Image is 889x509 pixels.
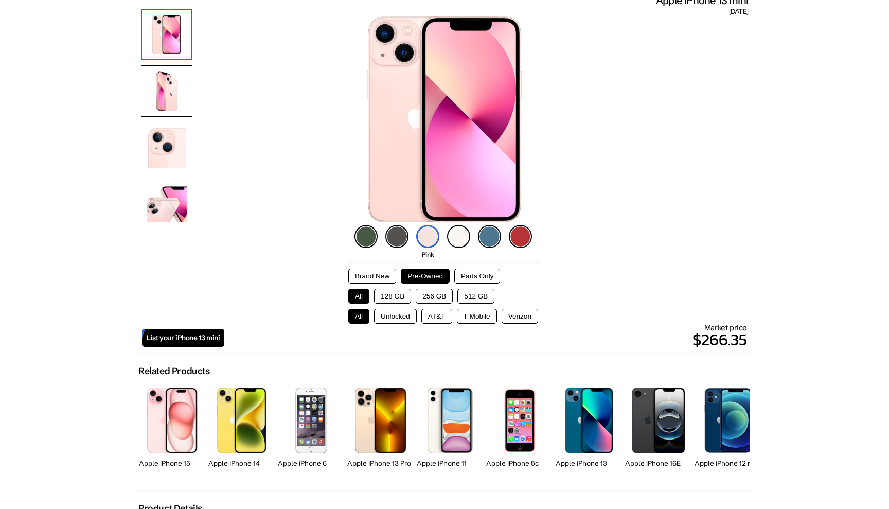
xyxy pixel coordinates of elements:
[142,329,224,347] a: List your iPhone 13 mini
[367,16,521,222] img: iPhone 13 mini
[278,382,345,479] a: iPhone 6 Apple iPhone 6
[355,388,406,453] img: iPhone 13 Pro
[417,382,484,479] a: iPhone 11 Apple iPhone 11
[217,388,266,453] img: iPhone 14
[417,459,484,468] h2: Apple iPhone 11
[704,388,752,453] img: iPhone 12 mini
[556,382,623,479] a: iPhone 13 Apple iPhone 13
[147,388,197,453] img: iPhone 15
[138,365,210,377] h2: Related Products
[416,289,453,304] button: 256 GB
[565,388,613,453] img: iPhone 13
[632,388,686,453] img: iPhone 16E
[141,9,192,60] img: iPhone 13
[385,225,408,248] img: midnight-icon
[695,459,761,468] h2: Apple iPhone 12 mini
[486,382,553,479] a: iPhone 5s Apple iPhone 5c
[374,309,417,324] button: Unlocked
[224,327,747,352] p: $266.35
[347,382,414,479] a: iPhone 13 Pro Apple iPhone 13 Pro
[141,179,192,230] img: All
[502,309,538,324] button: Verizon
[447,225,470,248] img: starlight-icon
[695,382,761,479] a: iPhone 12 mini Apple iPhone 12 mini
[478,225,501,248] img: blue-icon
[457,289,494,304] button: 512 GB
[278,459,345,468] h2: Apple iPhone 6
[295,388,328,453] img: iPhone 6
[348,309,369,324] button: All
[354,225,378,248] img: green-icon
[374,289,411,304] button: 128 GB
[421,309,452,324] button: AT&T
[454,269,500,284] button: Parts Only
[625,459,692,468] h2: Apple iPhone 16E
[147,334,220,342] span: List your iPhone 13 mini
[416,225,439,248] img: pink-icon
[224,323,747,352] div: Market price
[509,225,532,248] img: product-red-icon
[457,309,497,324] button: T-Mobile
[422,251,434,258] span: Pink
[208,382,275,479] a: iPhone 14 Apple iPhone 14
[348,289,369,304] button: All
[401,269,450,284] button: Pre-Owned
[347,459,414,468] h2: Apple iPhone 13 Pro
[503,388,536,453] img: iPhone 5s
[208,459,275,468] h2: Apple iPhone 14
[141,65,192,117] img: Rear
[348,269,396,284] button: Brand New
[625,382,692,479] a: iPhone 16E Apple iPhone 16E
[428,388,473,453] img: iPhone 11
[486,459,553,468] h2: Apple iPhone 5c
[729,7,748,16] span: [DATE]
[141,122,192,173] img: Camera
[556,459,623,468] h2: Apple iPhone 13
[139,382,206,479] a: iPhone 15 Apple iPhone 15
[139,459,206,468] h2: Apple iPhone 15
